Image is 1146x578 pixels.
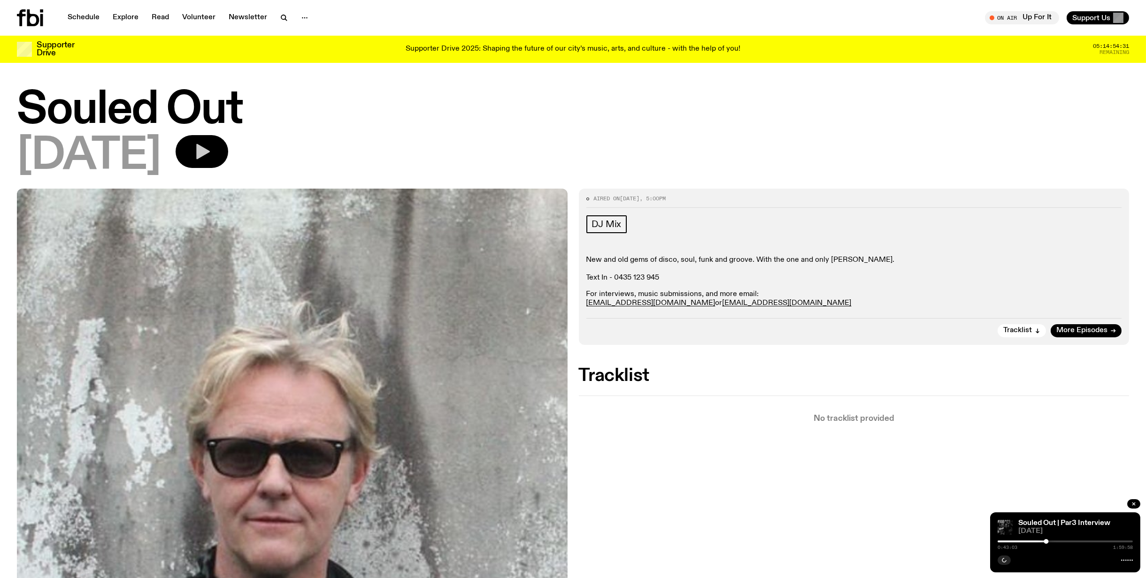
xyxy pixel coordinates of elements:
[1018,519,1110,527] a: Souled Out | Par3 Interview
[406,45,740,53] p: Supporter Drive 2025: Shaping the future of our city’s music, arts, and culture - with the help o...
[1003,327,1032,334] span: Tracklist
[146,11,175,24] a: Read
[592,219,622,229] span: DJ Mix
[62,11,105,24] a: Schedule
[177,11,221,24] a: Volunteer
[723,299,852,307] a: [EMAIL_ADDRESS][DOMAIN_NAME]
[594,195,620,202] span: Aired on
[1018,528,1133,535] span: [DATE]
[17,135,161,177] span: [DATE]
[1113,545,1133,550] span: 1:59:58
[1072,14,1110,22] span: Support Us
[620,195,640,202] span: [DATE]
[998,324,1046,337] button: Tracklist
[640,195,666,202] span: , 5:00pm
[579,367,1130,384] h2: Tracklist
[586,290,1122,308] p: For interviews, music submissions, and more email: or
[1093,44,1129,49] span: 05:14:54:31
[586,299,715,307] a: [EMAIL_ADDRESS][DOMAIN_NAME]
[37,41,74,57] h3: Supporter Drive
[1100,50,1129,55] span: Remaining
[1067,11,1129,24] button: Support Us
[998,545,1017,550] span: 0:43:03
[985,11,1059,24] button: On AirUp For It
[586,215,627,233] a: DJ Mix
[223,11,273,24] a: Newsletter
[586,256,1122,283] p: New and old gems of disco, soul, funk and groove. With the one and only [PERSON_NAME]. Text In - ...
[579,415,1130,423] p: No tracklist provided
[17,89,1129,131] h1: Souled Out
[107,11,144,24] a: Explore
[1056,327,1108,334] span: More Episodes
[1051,324,1122,337] a: More Episodes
